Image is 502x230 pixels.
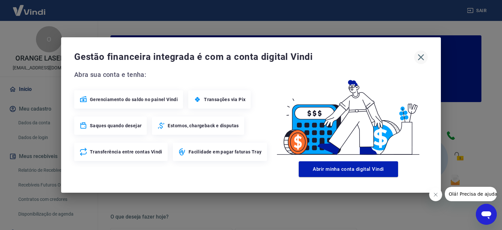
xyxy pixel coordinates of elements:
[168,122,239,129] span: Estornos, chargeback e disputas
[299,161,398,177] button: Abrir minha conta digital Vindi
[189,149,262,155] span: Facilidade em pagar faturas Tray
[4,5,55,10] span: Olá! Precisa de ajuda?
[445,187,497,201] iframe: Mensagem da empresa
[90,96,178,103] span: Gerenciamento do saldo no painel Vindi
[476,204,497,225] iframe: Botão para abrir a janela de mensagens
[90,122,142,129] span: Saques quando desejar
[74,69,269,80] span: Abra sua conta e tenha:
[204,96,245,103] span: Transações via Pix
[74,50,414,63] span: Gestão financeira integrada é com a conta digital Vindi
[90,149,162,155] span: Transferência entre contas Vindi
[429,188,442,201] iframe: Fechar mensagem
[269,69,428,159] img: Good Billing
